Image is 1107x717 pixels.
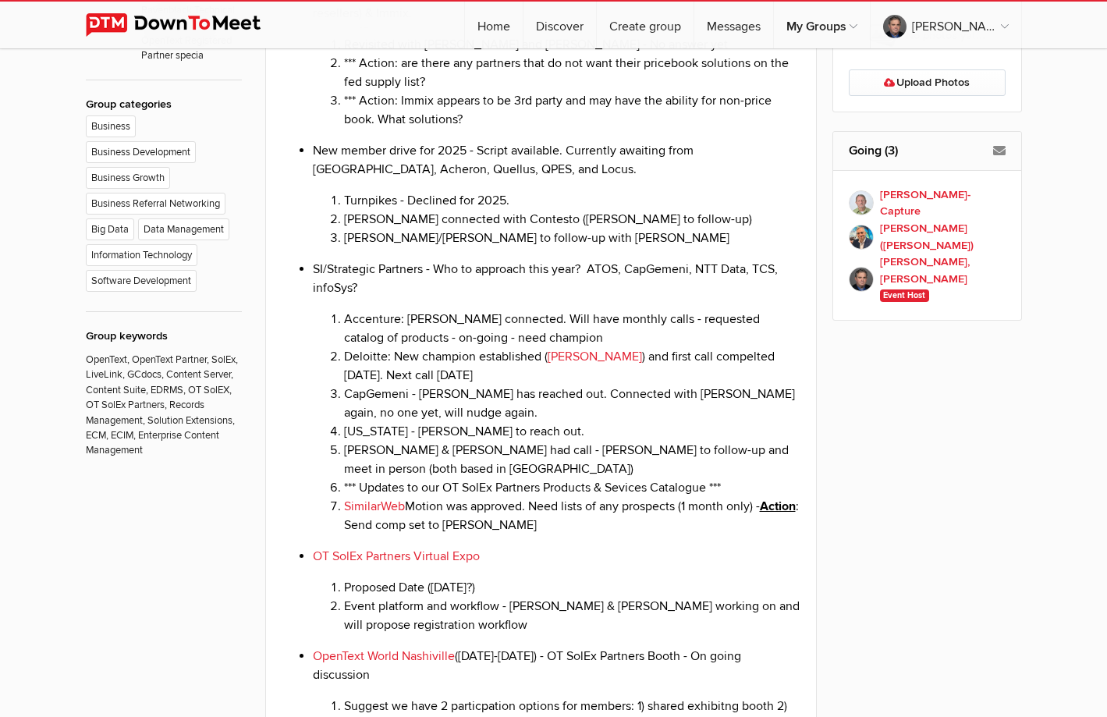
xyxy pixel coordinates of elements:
[86,13,285,37] img: DownToMeet
[880,289,929,302] span: Event Host
[344,54,801,91] li: *** Action: are there any partners that do not want their pricebook solutions on the fed supply l...
[465,2,523,48] a: Home
[313,260,801,534] li: SI/Strategic Partners - Who to approach this year? ATOS, CapGemeni, NTT Data, TCS, infoSys?
[849,186,1006,220] a: [PERSON_NAME]-Capture
[880,186,1006,220] b: [PERSON_NAME]-Capture
[344,210,801,229] li: [PERSON_NAME] connected with Contesto ([PERSON_NAME] to follow-up)
[344,310,801,347] li: Accenture: [PERSON_NAME] connected. Will have monthly calls - requested catalog of products - on-...
[344,347,801,385] li: Deloitte: New champion established ( ) and first call compelted [DATE]. Next call [DATE]
[760,499,796,514] strong: Action
[344,229,801,247] li: [PERSON_NAME]/[PERSON_NAME] to follow-up with [PERSON_NAME]
[313,548,480,564] a: OT SolEx Partners Virtual Expo
[849,225,874,250] img: Luis (Stratesys)
[849,220,1006,254] a: [PERSON_NAME] ([PERSON_NAME])
[86,96,242,113] div: Group categories
[344,478,801,497] li: *** Updates to our OT SolEx Partners Products & Sevices Catalogue ***
[86,328,242,345] div: Group keywords
[344,441,801,478] li: [PERSON_NAME] & [PERSON_NAME] had call - [PERSON_NAME] to follow-up and meet in person (both base...
[849,190,874,215] img: David Nock_Cad-Capture
[849,267,874,292] img: Sean Murphy, Cassia
[849,69,1006,96] a: Upload Photos
[344,499,405,514] a: SimilarWeb
[880,220,1006,254] b: [PERSON_NAME] ([PERSON_NAME])
[313,648,455,664] a: OpenText World Nashiville
[523,2,596,48] a: Discover
[344,191,801,210] li: Turnpikes - Declined for 2025.
[313,141,801,247] li: New member drive for 2025 - Script available. Currently awaiting from [GEOGRAPHIC_DATA], Acheron,...
[774,2,870,48] a: My Groups
[86,345,242,459] p: OpenText, OpenText Partner, SolEx, LiveLink, GCdocs, Content Server, Content Suite, EDRMS, OT Sol...
[344,578,801,597] li: Proposed Date ([DATE]?)
[849,254,1006,304] a: [PERSON_NAME], [PERSON_NAME] Event Host
[849,132,1006,169] h2: Going (3)
[344,91,801,129] li: *** Action: Immix appears to be 3rd party and may have the ability for non-price book. What solut...
[694,2,773,48] a: Messages
[344,597,801,634] li: Event platform and workflow - [PERSON_NAME] & [PERSON_NAME] working on and will propose registrat...
[871,2,1021,48] a: [PERSON_NAME], [PERSON_NAME]
[344,385,801,422] li: CapGemeni - [PERSON_NAME] has reached out. Connected with [PERSON_NAME] again, no one yet, will n...
[597,2,694,48] a: Create group
[880,254,1006,287] b: [PERSON_NAME], [PERSON_NAME]
[548,349,642,364] a: [PERSON_NAME]
[344,422,801,441] li: [US_STATE] - [PERSON_NAME] to reach out.
[344,497,801,534] li: Motion was approved. Need lists of any prospects (1 month only) - : Send comp set to [PERSON_NAME]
